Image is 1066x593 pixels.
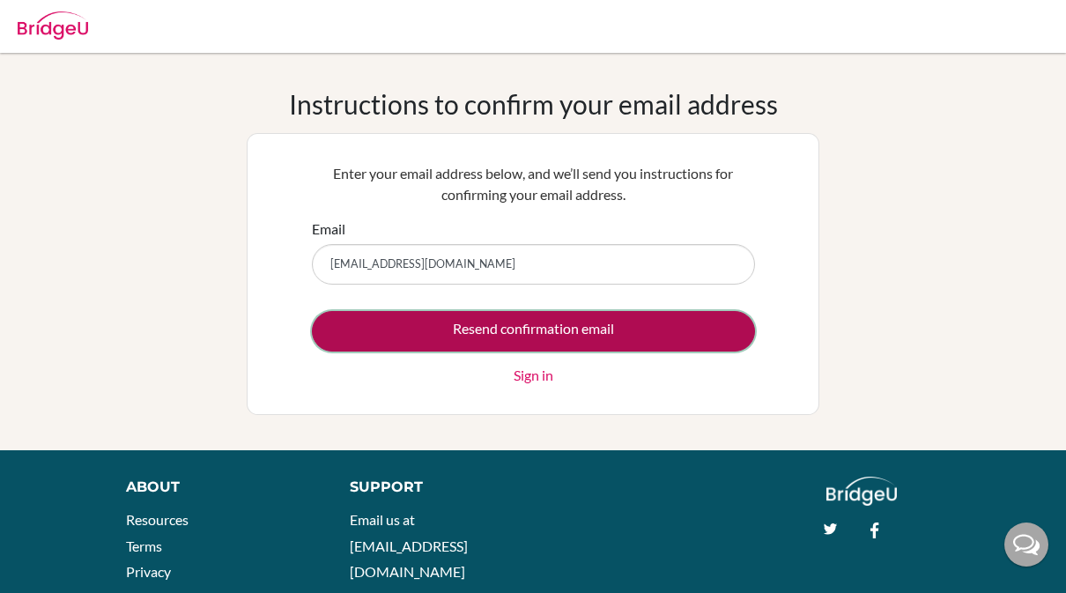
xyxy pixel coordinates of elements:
[312,311,755,352] input: Resend confirmation email
[289,88,778,120] h1: Instructions to confirm your email address
[126,563,171,580] a: Privacy
[826,477,898,506] img: logo_white@2x-f4f0deed5e89b7ecb1c2cc34c3e3d731f90f0f143d5ea2071677605dd97b5244.png
[312,163,755,205] p: Enter your email address below, and we’ll send you instructions for confirming your email address.
[350,511,468,580] a: Email us at [EMAIL_ADDRESS][DOMAIN_NAME]
[514,365,553,386] a: Sign in
[18,11,88,40] img: Bridge-U
[126,511,189,528] a: Resources
[350,477,516,498] div: Support
[126,537,162,554] a: Terms
[126,477,309,498] div: About
[41,12,77,28] span: Help
[312,219,345,240] label: Email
